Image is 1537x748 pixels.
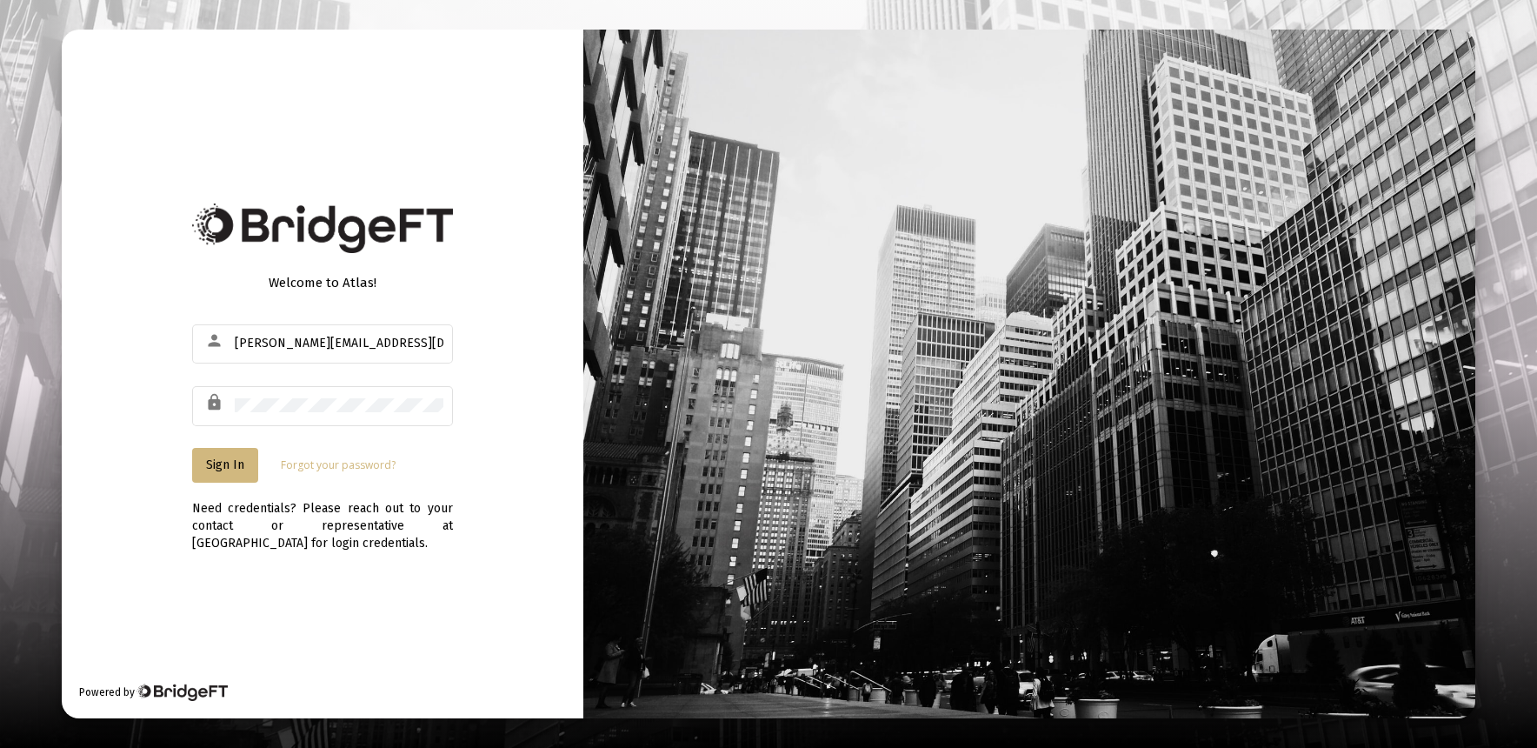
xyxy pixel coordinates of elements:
[281,457,396,474] a: Forgot your password?
[192,448,258,483] button: Sign In
[205,331,226,351] mat-icon: person
[206,457,244,472] span: Sign In
[136,684,228,701] img: Bridge Financial Technology Logo
[192,274,453,291] div: Welcome to Atlas!
[235,337,443,351] input: Email or Username
[79,684,228,701] div: Powered by
[192,483,453,552] div: Need credentials? Please reach out to your contact or representative at [GEOGRAPHIC_DATA] for log...
[192,204,453,253] img: Bridge Financial Technology Logo
[205,392,226,413] mat-icon: lock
